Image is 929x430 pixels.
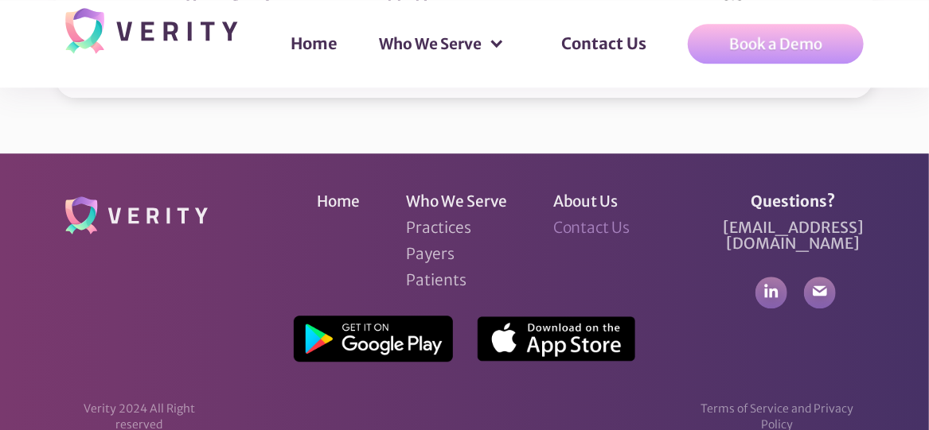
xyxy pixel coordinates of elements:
a: [EMAIL_ADDRESS][DOMAIN_NAME] [723,219,865,251]
span: [EMAIL_ADDRESS][DOMAIN_NAME] [723,218,864,253]
div: Who We Serve [379,36,482,52]
a: Practices [406,219,471,235]
a: About Us [553,193,619,209]
a: Patients [406,272,466,288]
div: Book a Demo [729,36,822,52]
a: Payers [406,246,455,261]
div: Questions? [751,193,835,209]
div: Who We Serve [363,20,520,68]
a: Contact Us [553,219,630,235]
a: Who We Serve [406,193,507,209]
a: Home [275,20,353,68]
a: Book a Demo [688,24,864,64]
a: Home [317,193,360,209]
a: Contact Us [545,20,662,68]
div: Contact Us [529,4,678,83]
